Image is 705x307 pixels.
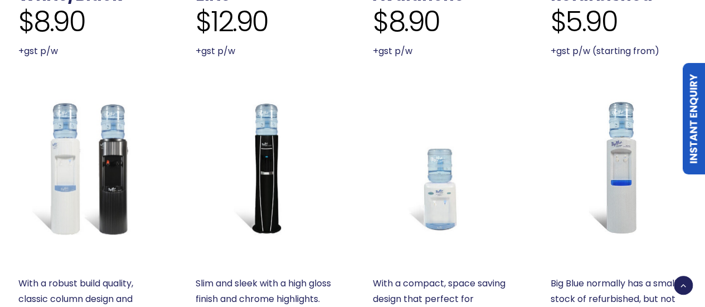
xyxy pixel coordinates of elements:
[18,99,155,236] a: Glacier White or Black
[550,99,687,236] a: Refurbished
[373,43,509,59] p: +gst p/w
[18,5,85,38] span: $8.90
[18,43,155,59] p: +gst p/w
[196,5,268,38] span: $12.90
[550,43,687,59] p: +gst p/w (starting from)
[631,233,689,291] iframe: Chatbot
[373,5,440,38] span: $8.90
[550,5,617,38] span: $5.90
[683,63,705,174] a: Instant Enquiry
[196,99,332,236] a: Everest Elite
[196,43,332,59] p: +gst p/w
